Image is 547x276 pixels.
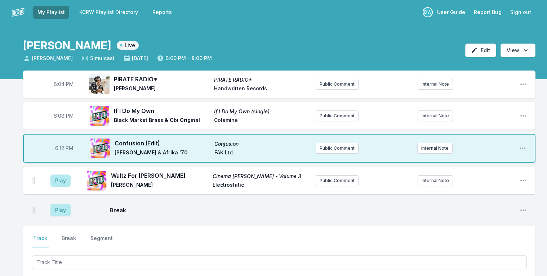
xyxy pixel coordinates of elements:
[60,235,77,248] button: Break
[157,55,212,62] span: 6:00 PM - 8:00 PM
[316,79,359,90] button: Public Comment
[520,81,527,88] button: Open playlist item options
[506,6,535,19] button: Sign out
[32,207,35,214] img: Drag Handle
[470,6,506,19] a: Report Bug
[423,7,433,17] p: Dan Wilcox
[111,181,208,190] span: [PERSON_NAME]
[123,55,148,62] span: [DATE]
[418,175,453,186] button: Internal Note
[418,79,453,90] button: Internal Note
[214,85,310,94] span: Handwritten Records
[115,149,210,158] span: [PERSON_NAME] & Afrika '70
[75,6,142,19] a: KCRW Playlist Directory
[23,39,111,52] h1: [PERSON_NAME]
[316,175,359,186] button: Public Comment
[89,106,110,126] img: If I Do My Own (single)
[55,145,73,152] span: Timestamp
[520,112,527,119] button: Open playlist item options
[117,41,139,50] span: Live
[520,177,527,184] button: Open playlist item options
[417,143,453,154] button: Internal Note
[520,207,527,214] button: Open playlist item options
[418,110,453,121] button: Internal Note
[114,85,210,94] span: [PERSON_NAME]
[114,107,210,115] span: If I Do My Own
[148,6,176,19] a: Reports
[50,175,71,187] button: Play
[501,44,535,57] button: Open options
[32,177,35,184] img: Drag Handle
[90,138,110,158] img: Confusion
[433,6,470,19] a: User Guide
[214,108,310,115] span: If I Do My Own (single)
[519,145,526,152] button: Open playlist item options
[214,149,310,158] span: FAK Ltd.
[115,139,210,148] span: Confusion (Edit)
[50,204,71,216] button: Play
[32,255,527,269] input: Track Title
[23,55,73,62] span: [PERSON_NAME]
[316,143,359,154] button: Public Comment
[54,112,74,119] span: Timestamp
[214,117,310,125] span: Colemine
[89,235,114,248] button: Segment
[86,171,107,191] img: Cinema De Funk - Volume 3
[54,81,74,88] span: Timestamp
[213,173,310,180] span: Cinema [PERSON_NAME] - Volume 3
[316,110,359,121] button: Public Comment
[213,181,310,190] span: Electrostatic
[465,44,496,57] button: Edit
[12,6,25,19] img: logo-white-87cec1fa9cbef997252546196dc51331.png
[33,6,69,19] a: My Playlist
[111,171,208,180] span: Waltz For [PERSON_NAME]
[81,55,115,62] span: Simulcast
[89,74,110,94] img: PIRATE RADIO*
[32,235,49,248] button: Track
[214,140,310,148] span: Confusion
[110,206,514,214] span: Break
[214,76,310,83] span: PIRATE RADIO*
[114,75,210,83] span: PIRATE RADIO*
[114,117,210,125] span: Black Market Brass & Obi Original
